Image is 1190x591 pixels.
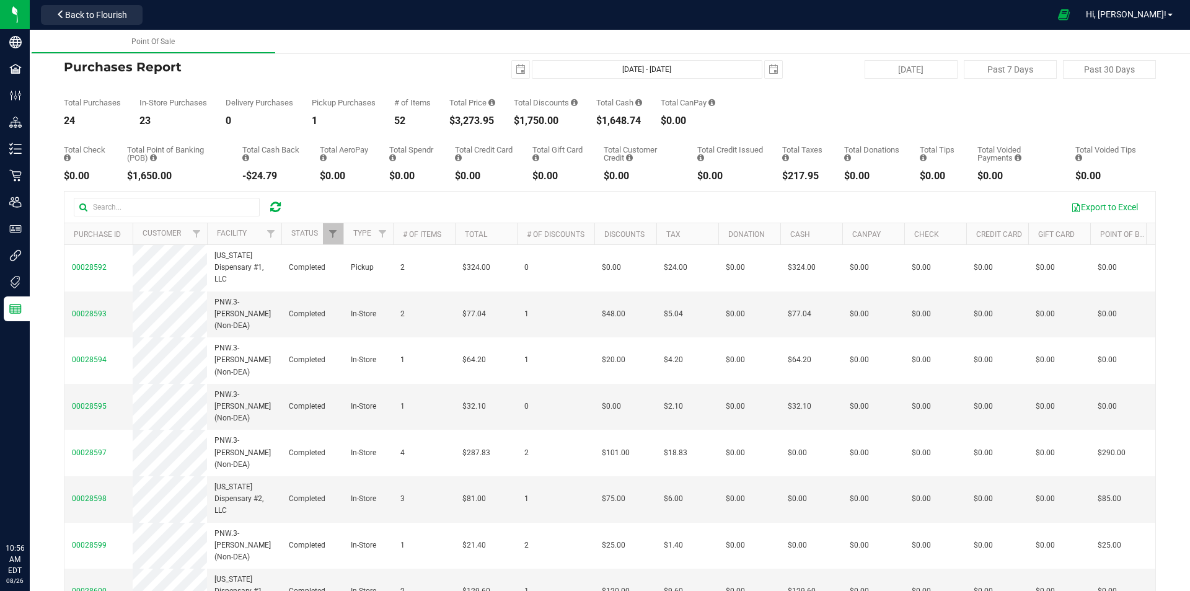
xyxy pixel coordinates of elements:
inline-svg: Company [9,36,22,48]
i: Sum of all round-up-to-next-dollar total price adjustments for all purchases in the date range. [844,154,851,162]
p: 08/26 [6,576,24,585]
a: Donation [728,230,765,239]
inline-svg: Distribution [9,116,22,128]
div: Total Credit Issued [697,146,764,162]
span: Completed [289,493,325,505]
span: 00028595 [72,402,107,411]
span: In-Store [351,493,376,505]
a: Filter [261,223,281,244]
a: Point of Banking (POB) [1100,230,1188,239]
span: $0.00 [726,262,745,273]
iframe: Resource center [12,492,50,529]
div: Total Credit Card [455,146,514,162]
span: Completed [289,262,325,273]
span: PNW.3-[PERSON_NAME] (Non-DEA) [214,342,274,378]
span: $0.00 [912,447,931,459]
div: 1 [312,116,376,126]
span: $64.20 [788,354,811,366]
span: $0.00 [1098,354,1117,366]
span: $324.00 [462,262,490,273]
i: Sum of all tips added to successful, non-voided payments for all purchases in the date range. [920,154,927,162]
span: $0.00 [974,540,993,551]
a: Filter [372,223,393,244]
span: In-Store [351,540,376,551]
div: $217.95 [782,171,826,181]
span: Completed [289,540,325,551]
a: Filter [187,223,207,244]
span: 3 [400,493,405,505]
div: $1,648.74 [596,116,642,126]
inline-svg: Facilities [9,63,22,75]
span: $0.00 [1036,447,1055,459]
span: $0.00 [788,447,807,459]
span: select [765,61,782,78]
span: $0.00 [912,401,931,412]
i: Sum of the successful, non-voided check payment transactions for all purchases in the date range. [64,154,71,162]
span: $85.00 [1098,493,1121,505]
i: Sum of the discount values applied to the all purchases in the date range. [571,99,578,107]
span: $0.00 [1098,401,1117,412]
span: $20.00 [602,354,625,366]
span: $0.00 [974,447,993,459]
i: Sum of the total prices of all purchases in the date range. [488,99,495,107]
i: Sum of the total taxes for all purchases in the date range. [782,154,789,162]
span: 4 [400,447,405,459]
span: PNW.3-[PERSON_NAME] (Non-DEA) [214,296,274,332]
inline-svg: Tags [9,276,22,288]
span: 0 [524,401,529,412]
span: $0.00 [850,401,869,412]
div: 0 [226,116,293,126]
a: # of Discounts [527,230,584,239]
span: $0.00 [850,540,869,551]
span: 1 [524,354,529,366]
span: $290.00 [1098,447,1126,459]
div: 23 [139,116,207,126]
span: Completed [289,354,325,366]
div: -$24.79 [242,171,301,181]
span: $0.00 [1036,354,1055,366]
span: In-Store [351,401,376,412]
div: Total Gift Card [532,146,585,162]
span: In-Store [351,447,376,459]
div: Delivery Purchases [226,99,293,107]
inline-svg: User Roles [9,223,22,235]
span: select [512,61,529,78]
span: 2 [524,540,529,551]
span: 0 [524,262,529,273]
div: Total Taxes [782,146,826,162]
span: $0.00 [726,447,745,459]
span: $0.00 [1036,540,1055,551]
span: $0.00 [726,493,745,505]
span: $0.00 [726,540,745,551]
span: $0.00 [850,354,869,366]
span: $0.00 [726,401,745,412]
span: $0.00 [602,401,621,412]
div: Total CanPay [661,99,715,107]
a: Credit Card [976,230,1022,239]
span: $81.00 [462,493,486,505]
span: $0.00 [602,262,621,273]
span: $24.00 [664,262,687,273]
a: Facility [217,229,247,238]
div: Total Voided Payments [977,146,1057,162]
a: Discounts [604,230,645,239]
span: Completed [289,308,325,320]
span: $0.00 [974,262,993,273]
span: Completed [289,447,325,459]
span: $324.00 [788,262,816,273]
div: $0.00 [64,171,108,181]
div: Total Discounts [514,99,578,107]
span: 00028592 [72,263,107,272]
span: $0.00 [1036,308,1055,320]
div: Total Tips [920,146,958,162]
span: 2 [400,308,405,320]
span: $77.04 [788,308,811,320]
span: $4.20 [664,354,683,366]
span: $0.00 [974,493,993,505]
span: $48.00 [602,308,625,320]
a: Customer [143,229,181,238]
div: $0.00 [920,171,958,181]
i: Sum of the successful, non-voided credit card payment transactions for all purchases in the date ... [455,154,462,162]
span: $287.83 [462,447,490,459]
a: # of Items [403,230,441,239]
